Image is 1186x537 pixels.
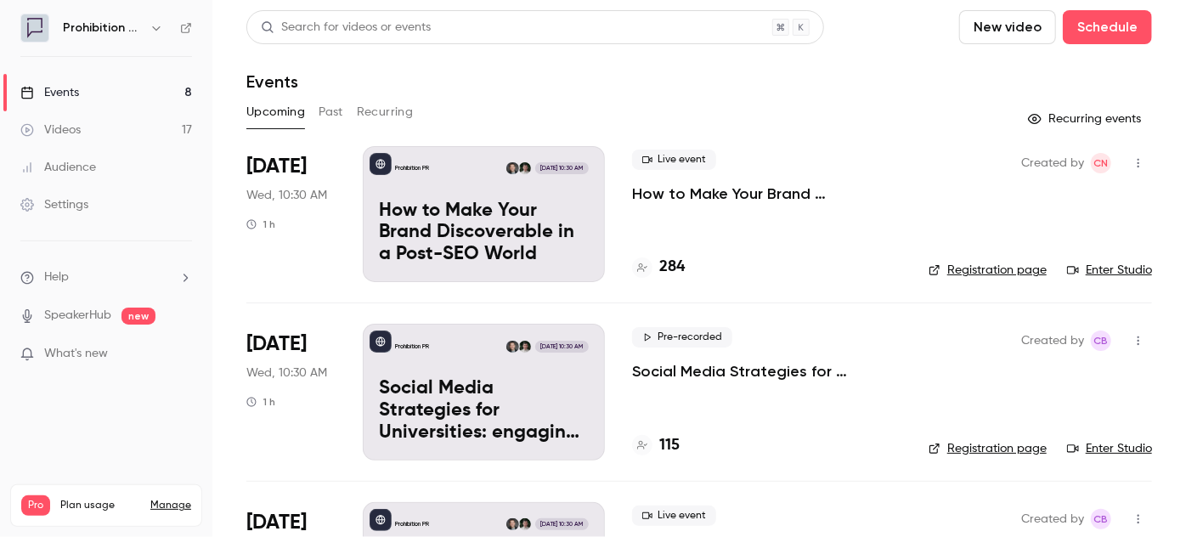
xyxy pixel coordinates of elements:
p: Social Media Strategies for Universities: engaging the new student cohort [379,378,589,444]
a: Social Media Strategies for Universities: engaging the new student cohortProhibition PRWill Ocken... [363,324,605,460]
div: Events [20,84,79,101]
span: [DATE] [246,509,307,536]
a: Enter Studio [1067,440,1152,457]
img: Chris Norton [506,341,518,353]
span: Claire Beaumont [1091,509,1111,529]
p: Prohibition PR [395,342,429,351]
div: Sep 24 Wed, 10:30 AM (Europe/London) [246,324,336,460]
span: [DATE] [246,331,307,358]
a: Registration page [929,262,1047,279]
span: Live event [632,150,716,170]
span: CB [1094,331,1109,351]
h4: 115 [659,434,680,457]
span: Pre-recorded [632,327,732,348]
p: Prohibition PR [395,164,429,172]
h1: Events [246,71,298,92]
a: Enter Studio [1067,262,1152,279]
div: 1 h [246,395,275,409]
div: Settings [20,196,88,213]
span: [DATE] 10:30 AM [535,341,588,353]
a: Registration page [929,440,1047,457]
p: Prohibition PR [395,520,429,529]
span: CB [1094,509,1109,529]
a: Manage [150,499,191,512]
span: Created by [1021,509,1084,529]
span: Pro [21,495,50,516]
a: How to Make Your Brand Discoverable in a Post-SEO World [632,184,901,204]
img: Prohibition PR [21,14,48,42]
div: Audience [20,159,96,176]
span: Live event [632,506,716,526]
button: New video [959,10,1056,44]
span: Created by [1021,153,1084,173]
button: Recurring events [1020,105,1152,133]
div: Videos [20,122,81,138]
p: How to Make Your Brand Discoverable in a Post-SEO World [379,201,589,266]
span: Plan usage [60,499,140,512]
h4: 284 [659,256,685,279]
a: Social Media Strategies for Universities: engaging the new student cohort [632,361,901,382]
span: new [121,308,155,325]
a: How to Make Your Brand Discoverable in a Post-SEO WorldProhibition PRWill OckendenChris Norton[DA... [363,146,605,282]
span: Created by [1021,331,1084,351]
span: [DATE] 10:30 AM [535,162,588,174]
span: Chris Norton [1091,153,1111,173]
span: Claire Beaumont [1091,331,1111,351]
a: 284 [632,256,685,279]
h6: Prohibition PR [63,20,143,37]
img: Will Ockenden [519,341,531,353]
button: Schedule [1063,10,1152,44]
img: Will Ockenden [519,518,531,530]
span: CN [1094,153,1109,173]
button: Recurring [357,99,414,126]
span: What's new [44,345,108,363]
img: Chris Norton [506,518,518,530]
button: Past [319,99,343,126]
a: 115 [632,434,680,457]
div: Sep 17 Wed, 10:30 AM (Europe/London) [246,146,336,282]
div: 1 h [246,218,275,231]
li: help-dropdown-opener [20,268,192,286]
img: Chris Norton [506,162,518,174]
span: Wed, 10:30 AM [246,365,327,382]
button: Upcoming [246,99,305,126]
span: [DATE] [246,153,307,180]
img: Will Ockenden [519,162,531,174]
span: Wed, 10:30 AM [246,187,327,204]
span: [DATE] 10:30 AM [535,518,588,530]
span: Help [44,268,69,286]
div: Search for videos or events [261,19,431,37]
a: SpeakerHub [44,307,111,325]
